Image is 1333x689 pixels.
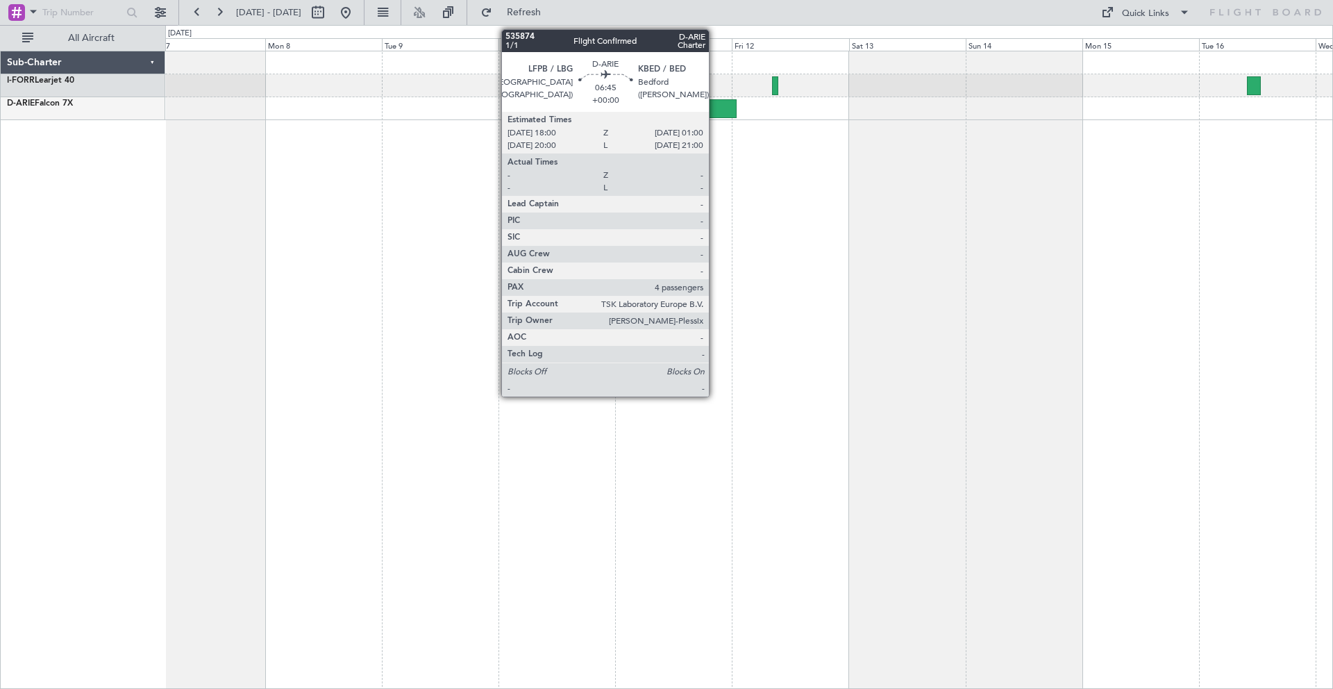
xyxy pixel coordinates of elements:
[615,38,732,51] div: Thu 11
[1082,38,1199,51] div: Mon 15
[15,27,151,49] button: All Aircraft
[7,99,35,108] span: D-ARIE
[1122,7,1169,21] div: Quick Links
[474,1,557,24] button: Refresh
[236,6,301,19] span: [DATE] - [DATE]
[42,2,122,23] input: Trip Number
[168,28,192,40] div: [DATE]
[966,38,1082,51] div: Sun 14
[7,99,73,108] a: D-ARIEFalcon 7X
[7,76,35,85] span: I-FORR
[36,33,146,43] span: All Aircraft
[498,38,615,51] div: Wed 10
[849,38,966,51] div: Sat 13
[7,76,74,85] a: I-FORRLearjet 40
[265,38,382,51] div: Mon 8
[1199,38,1316,51] div: Tue 16
[732,38,848,51] div: Fri 12
[1094,1,1197,24] button: Quick Links
[149,38,265,51] div: Sun 7
[382,38,498,51] div: Tue 9
[495,8,553,17] span: Refresh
